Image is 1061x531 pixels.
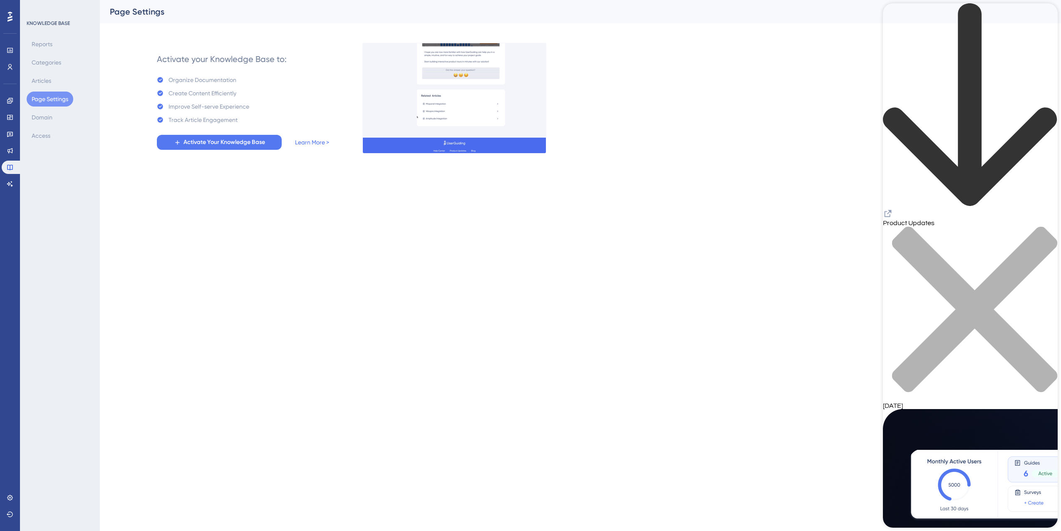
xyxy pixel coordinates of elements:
a: Learn More > [295,137,329,147]
div: Create Content Efficiently [169,88,236,98]
div: 3 [58,4,60,11]
button: Domain [27,110,57,125]
div: Activate your Knowledge Base to: [157,53,287,65]
button: Page Settings [27,92,73,107]
div: Improve Self-serve Experience [169,102,249,112]
div: Track Article Engagement [169,115,238,125]
div: Page Settings [110,6,1030,17]
div: Organize Documentation [169,75,236,85]
span: Activate Your Knowledge Base [183,137,265,147]
button: Categories [27,55,66,70]
div: KNOWLEDGE BASE [27,20,70,27]
span: Need Help? [20,2,52,12]
button: Articles [27,73,56,88]
button: Access [27,128,55,143]
button: Open AI Assistant Launcher [2,2,22,22]
button: Reports [27,37,57,52]
button: Activate Your Knowledge Base [157,135,282,150]
img: a27db7f7ef9877a438c7956077c236be.gif [362,43,546,154]
img: launcher-image-alternative-text [5,5,20,20]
